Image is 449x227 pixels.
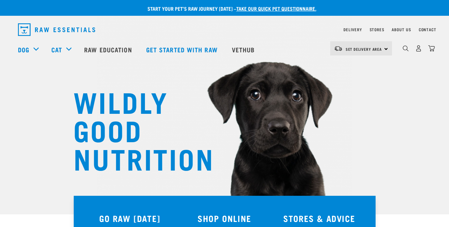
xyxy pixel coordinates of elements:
[226,37,263,62] a: Vethub
[392,28,411,31] a: About Us
[428,45,435,52] img: home-icon@2x.png
[343,28,362,31] a: Delivery
[18,45,29,54] a: Dog
[51,45,62,54] a: Cat
[415,45,422,52] img: user.png
[236,7,316,10] a: take our quick pet questionnaire.
[334,46,343,51] img: van-moving.png
[13,21,436,38] nav: dropdown navigation
[18,23,95,36] img: Raw Essentials Logo
[419,28,436,31] a: Contact
[276,213,363,223] h3: STORES & ADVICE
[346,48,382,50] span: Set Delivery Area
[140,37,226,62] a: Get started with Raw
[403,45,409,51] img: home-icon-1@2x.png
[86,213,174,223] h3: GO RAW [DATE]
[370,28,384,31] a: Stores
[73,87,199,172] h1: WILDLY GOOD NUTRITION
[78,37,140,62] a: Raw Education
[181,213,268,223] h3: SHOP ONLINE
